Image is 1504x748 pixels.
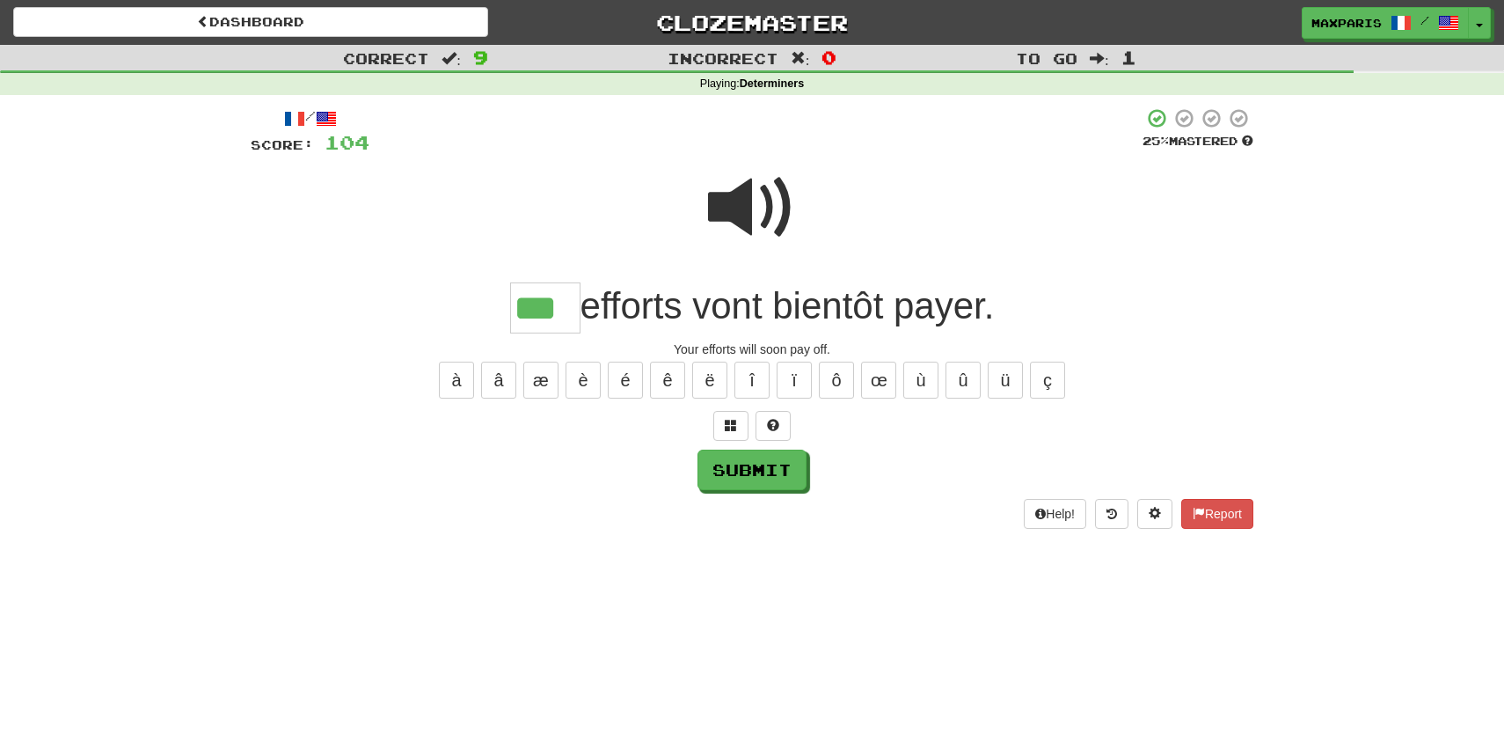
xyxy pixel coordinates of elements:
[1302,7,1469,39] a: MaxParis /
[777,362,812,399] button: ï
[945,362,981,399] button: û
[697,450,807,490] button: Submit
[668,49,778,67] span: Incorrect
[1121,47,1136,68] span: 1
[903,362,938,399] button: ù
[1143,134,1253,150] div: Mastered
[251,137,314,152] span: Score:
[442,51,461,66] span: :
[713,411,748,441] button: Switch sentence to multiple choice alt+p
[1143,134,1169,148] span: 25 %
[523,362,559,399] button: æ
[861,362,896,399] button: œ
[1024,499,1086,529] button: Help!
[251,341,1253,358] div: Your efforts will soon pay off.
[1030,362,1065,399] button: ç
[1016,49,1077,67] span: To go
[515,7,989,38] a: Clozemaster
[988,362,1023,399] button: ü
[343,49,429,67] span: Correct
[756,411,791,441] button: Single letter hint - you only get 1 per sentence and score half the points! alt+h
[608,362,643,399] button: é
[439,362,474,399] button: à
[791,51,810,66] span: :
[1090,51,1109,66] span: :
[481,362,516,399] button: â
[692,362,727,399] button: ë
[566,362,601,399] button: è
[734,362,770,399] button: î
[819,362,854,399] button: ô
[1095,499,1128,529] button: Round history (alt+y)
[740,77,805,90] strong: Determiners
[821,47,836,68] span: 0
[1420,14,1429,26] span: /
[650,362,685,399] button: ê
[1311,15,1382,31] span: MaxParis
[1181,499,1253,529] button: Report
[580,285,995,326] span: efforts vont bientôt payer.
[13,7,488,37] a: Dashboard
[251,107,369,129] div: /
[473,47,488,68] span: 9
[325,131,369,153] span: 104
